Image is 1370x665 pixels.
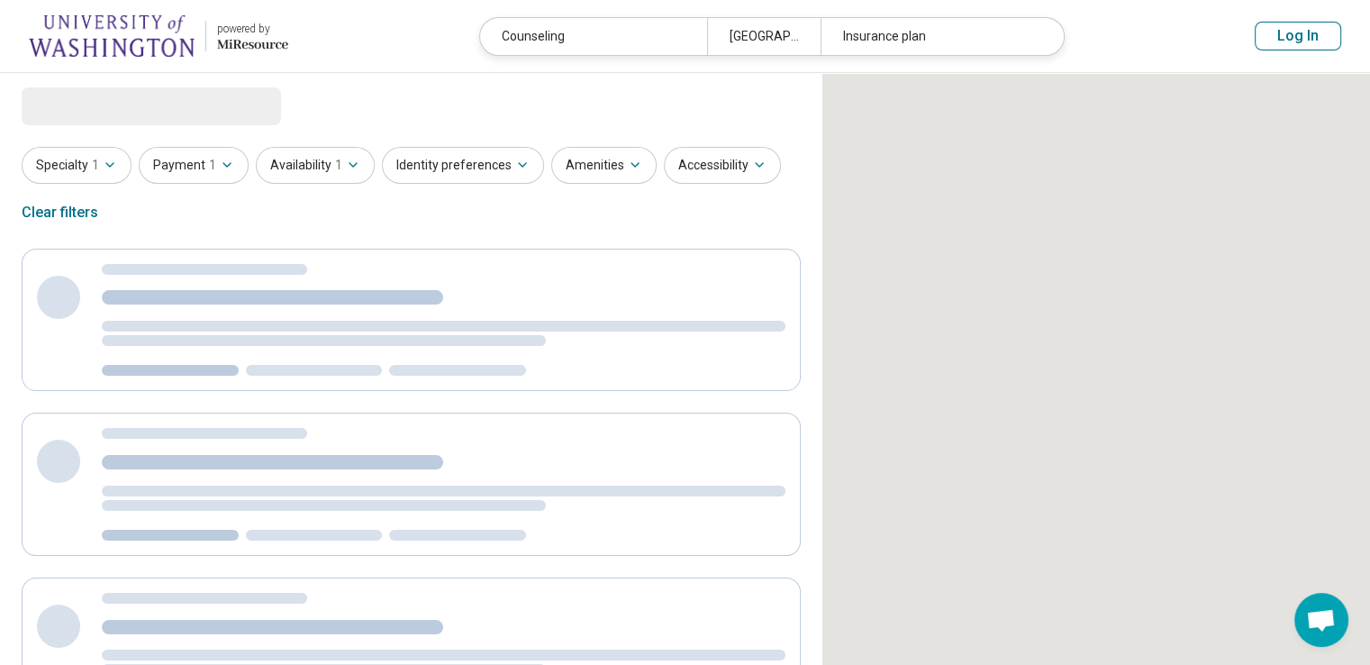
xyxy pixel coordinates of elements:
button: Amenities [551,147,657,184]
span: 1 [209,156,216,175]
img: University of Washington [29,14,195,58]
span: 1 [92,156,99,175]
div: Counseling [480,18,707,55]
div: powered by [217,21,288,37]
div: Open chat [1294,593,1348,647]
div: [GEOGRAPHIC_DATA], [GEOGRAPHIC_DATA] 98195 [707,18,821,55]
button: Payment1 [139,147,249,184]
div: Clear filters [22,191,98,234]
span: 1 [335,156,342,175]
button: Accessibility [664,147,781,184]
div: Insurance plan [821,18,1048,55]
span: Loading... [22,87,173,123]
a: University of Washingtonpowered by [29,14,288,58]
button: Specialty1 [22,147,132,184]
button: Availability1 [256,147,375,184]
button: Identity preferences [382,147,544,184]
button: Log In [1255,22,1341,50]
